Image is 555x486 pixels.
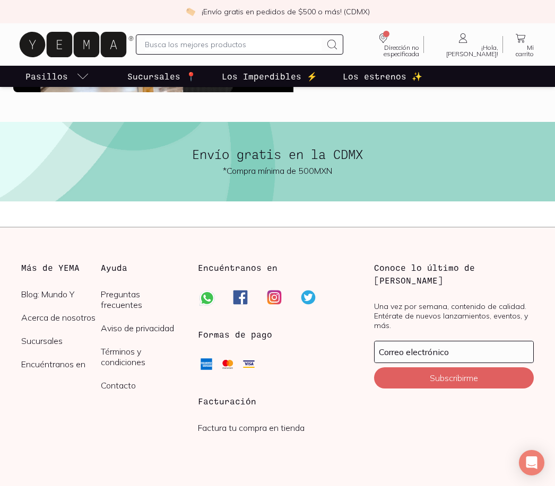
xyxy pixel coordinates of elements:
[127,70,196,83] p: Sucursales 📍
[503,32,538,57] a: Mi carrito
[519,450,544,475] div: Open Intercom Messenger
[21,261,101,274] h3: Más de YEMA
[198,261,277,274] h3: Encuéntranos en
[424,32,502,57] a: ¡Hola, [PERSON_NAME]!
[25,70,68,83] p: Pasillos
[101,346,180,367] a: Términos y condiciones
[343,70,422,83] p: Los estrenos ✨
[198,328,272,341] h3: Formas de pago
[101,261,180,274] h3: Ayuda
[145,38,322,51] input: Busca los mejores productos
[21,289,101,299] a: Blog: Mundo Y
[101,289,180,310] a: Preguntas frecuentes
[202,6,370,17] p: ¡Envío gratis en pedidos de $500 o más! (CDMX)
[125,66,198,87] a: Sucursales 📍
[186,7,195,16] img: check
[140,165,415,176] div: *Compra mínima de 500MXN
[374,302,534,330] p: Una vez por semana, contenido de calidad. Entérate de nuevos lanzamientos, eventos, y más.
[23,66,91,87] a: pasillo-todos-link
[140,147,415,161] h2: Envío gratis en la CDMX
[198,422,305,433] a: Factura tu compra en tienda
[348,45,419,57] span: Dirección no especificada
[375,341,533,363] input: mimail@gmail.com
[198,395,358,408] h3: Facturación
[222,70,317,83] p: Los Imperdibles ⚡️
[21,335,101,346] a: Sucursales
[220,66,319,87] a: Los Imperdibles ⚡️
[21,359,101,369] a: Encuéntranos en
[101,323,180,333] a: Aviso de privacidad
[374,367,534,388] button: Subscribirme
[374,261,534,287] h3: Conoce lo último de [PERSON_NAME]
[101,380,180,391] a: Contacto
[21,312,101,323] a: Acerca de nosotros
[341,66,424,87] a: Los estrenos ✨
[343,32,423,57] a: Dirección no especificada
[507,45,534,57] span: Mi carrito
[428,45,498,57] span: ¡Hola, [PERSON_NAME]!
